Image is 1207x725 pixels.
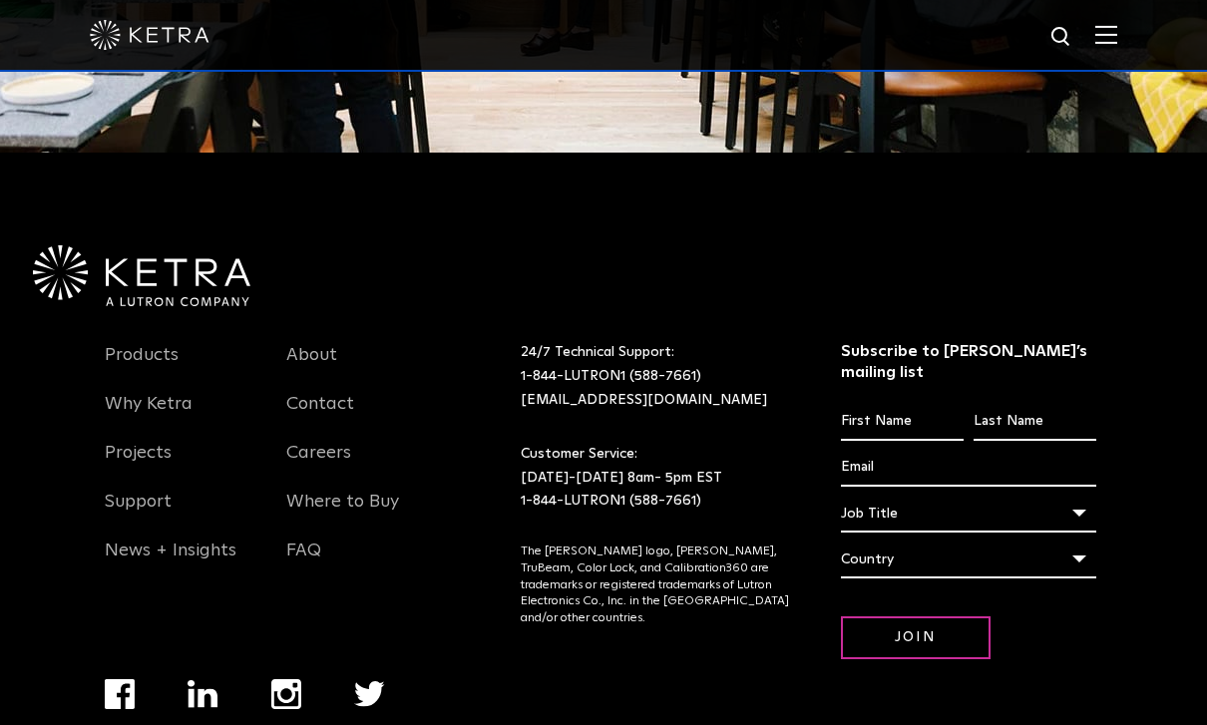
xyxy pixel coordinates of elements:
[105,491,172,537] a: Support
[841,616,991,659] input: Join
[188,680,218,708] img: linkedin
[1095,25,1117,44] img: Hamburger%20Nav.svg
[841,449,1097,487] input: Email
[521,544,791,627] p: The [PERSON_NAME] logo, [PERSON_NAME], TruBeam, Color Lock, and Calibration360 are trademarks or ...
[841,541,1097,578] div: Country
[841,495,1097,533] div: Job Title
[286,442,351,488] a: Careers
[286,540,321,585] a: FAQ
[974,403,1096,441] input: Last Name
[841,403,964,441] input: First Name
[105,679,135,709] img: facebook
[286,344,337,390] a: About
[286,491,399,537] a: Where to Buy
[286,393,354,439] a: Contact
[286,341,438,585] div: Navigation Menu
[105,344,179,390] a: Products
[1049,25,1074,50] img: search icon
[105,442,172,488] a: Projects
[105,540,236,585] a: News + Insights
[105,393,193,439] a: Why Ketra
[33,245,250,307] img: Ketra-aLutronCo_White_RGB
[521,369,701,383] a: 1-844-LUTRON1 (588-7661)
[521,443,791,514] p: Customer Service: [DATE]-[DATE] 8am- 5pm EST
[521,393,767,407] a: [EMAIL_ADDRESS][DOMAIN_NAME]
[271,679,301,709] img: instagram
[354,681,385,707] img: twitter
[841,341,1097,383] h3: Subscribe to [PERSON_NAME]’s mailing list
[90,20,209,50] img: ketra-logo-2019-white
[105,341,256,585] div: Navigation Menu
[521,494,701,508] a: 1-844-LUTRON1 (588-7661)
[521,341,791,412] p: 24/7 Technical Support:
